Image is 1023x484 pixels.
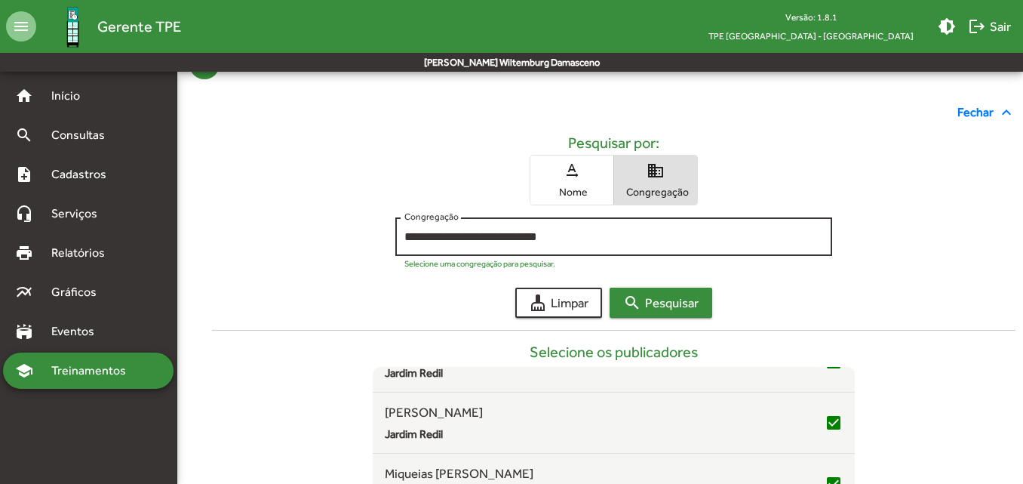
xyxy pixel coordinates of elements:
[36,2,181,51] a: Gerente TPE
[385,403,825,423] span: [PERSON_NAME]
[15,205,33,223] mat-icon: headset_mic
[15,87,33,105] mat-icon: home
[696,26,926,45] span: TPE [GEOGRAPHIC_DATA] - [GEOGRAPHIC_DATA]
[968,17,986,35] mat-icon: logout
[614,156,697,205] button: Congregação
[529,294,547,312] mat-icon: cleaning_services
[610,288,712,318] button: Pesquisar
[385,426,825,443] span: Jardim Redil
[6,11,36,42] mat-icon: menu
[42,322,115,341] span: Eventos
[385,365,825,382] span: Jardim Redil
[647,162,665,180] mat-icon: domain
[15,244,33,262] mat-icon: print
[15,322,33,341] mat-icon: stadium
[42,244,124,262] span: Relatórios
[42,126,124,144] span: Consultas
[825,414,843,432] mat-icon: check_box
[15,165,33,183] mat-icon: note_add
[97,14,181,39] span: Gerente TPE
[42,283,117,301] span: Gráficos
[42,362,144,380] span: Treinamentos
[623,289,699,316] span: Pesquisar
[42,165,126,183] span: Cadastros
[997,103,1015,122] mat-icon: expand_less
[15,283,33,301] mat-icon: multiline_chart
[42,87,102,105] span: Início
[385,464,825,484] span: Miqueias [PERSON_NAME]
[530,156,613,205] button: Nome
[515,288,602,318] button: Limpar
[957,103,1015,122] span: Fechar
[962,13,1017,40] button: Sair
[563,162,581,180] mat-icon: text_rotation_none
[968,13,1011,40] span: Sair
[938,17,956,35] mat-icon: brightness_medium
[15,126,33,144] mat-icon: search
[696,8,926,26] div: Versão: 1.8.1
[48,2,97,51] img: Logo
[530,343,698,361] h5: Selecione os publicadores
[15,362,33,380] mat-icon: school
[404,259,555,268] mat-hint: Selecione uma congregação para pesquisar.
[224,134,1003,152] h5: Pesquisar por:
[534,185,610,199] span: Nome
[42,205,118,223] span: Serviços
[618,185,693,199] span: Congregação
[529,289,588,316] span: Limpar
[623,294,641,312] mat-icon: search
